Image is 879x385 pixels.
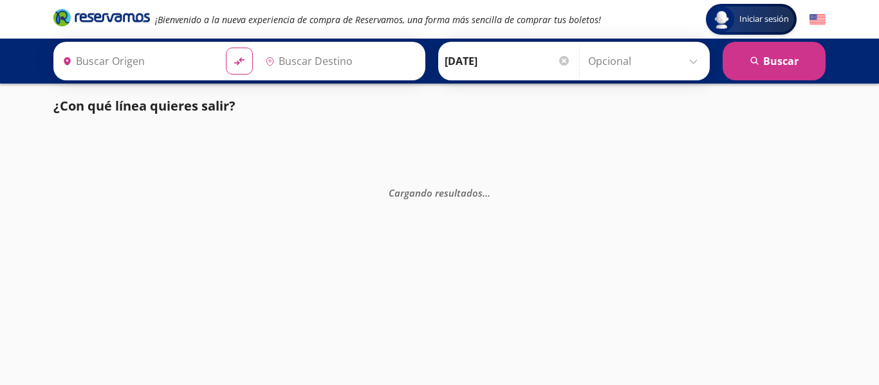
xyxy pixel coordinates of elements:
button: English [810,12,826,28]
a: Brand Logo [53,8,150,31]
p: ¿Con qué línea quieres salir? [53,96,236,116]
button: Buscar [723,42,826,80]
em: ¡Bienvenido a la nueva experiencia de compra de Reservamos, una forma más sencilla de comprar tus... [155,13,601,26]
i: Brand Logo [53,8,150,27]
input: Opcional [588,45,703,77]
span: . [483,186,485,199]
span: . [485,186,488,199]
input: Elegir Fecha [445,45,571,77]
em: Cargando resultados [389,186,490,199]
span: Iniciar sesión [734,13,794,26]
input: Buscar Origen [57,45,216,77]
input: Buscar Destino [260,45,418,77]
span: . [488,186,490,199]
